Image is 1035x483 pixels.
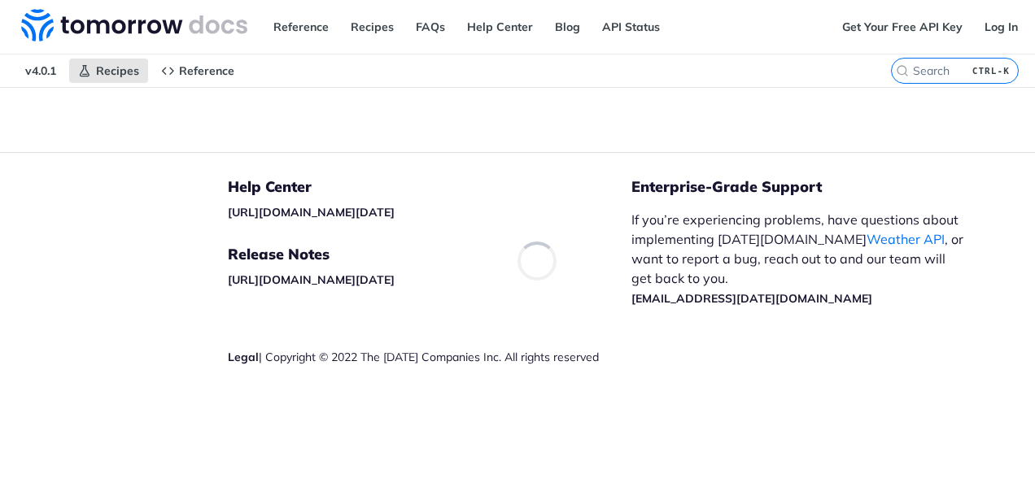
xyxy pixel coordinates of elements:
[458,15,542,39] a: Help Center
[968,63,1014,79] kbd: CTRL-K
[264,15,338,39] a: Reference
[631,210,968,307] p: If you’re experiencing problems, have questions about implementing [DATE][DOMAIN_NAME] , or want ...
[179,63,234,78] span: Reference
[896,64,909,77] svg: Search
[546,15,589,39] a: Blog
[228,272,395,287] a: [URL][DOMAIN_NAME][DATE]
[21,9,247,41] img: Tomorrow.io Weather API Docs
[976,15,1027,39] a: Log In
[228,349,631,365] div: | Copyright © 2022 The [DATE] Companies Inc. All rights reserved
[228,245,631,264] h5: Release Notes
[96,63,139,78] span: Recipes
[228,350,259,364] a: Legal
[833,15,972,39] a: Get Your Free API Key
[228,177,631,197] h5: Help Center
[228,205,395,220] a: [URL][DOMAIN_NAME][DATE]
[631,177,994,197] h5: Enterprise-Grade Support
[342,15,403,39] a: Recipes
[867,231,945,247] a: Weather API
[152,59,243,83] a: Reference
[631,291,872,306] a: [EMAIL_ADDRESS][DATE][DOMAIN_NAME]
[16,59,65,83] span: v4.0.1
[593,15,669,39] a: API Status
[407,15,454,39] a: FAQs
[69,59,148,83] a: Recipes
